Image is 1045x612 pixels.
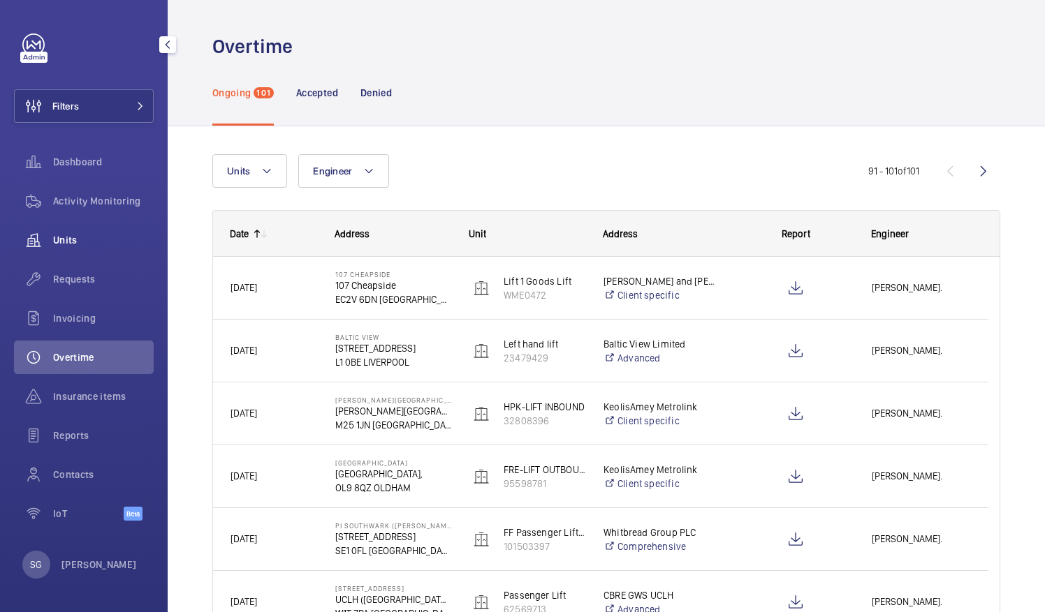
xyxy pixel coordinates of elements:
span: Units [227,165,250,177]
p: 101503397 [504,539,585,553]
span: Address [335,228,370,239]
p: SG [30,558,42,572]
img: elevator.svg [473,468,490,485]
img: elevator.svg [473,405,490,422]
p: Lift 1 Goods Lift [504,274,585,288]
p: 107 Cheapside [335,270,451,278]
p: FRE-LIFT OUTBOUND [504,463,585,477]
p: [PERSON_NAME] and [PERSON_NAME] 107 Cheapside [604,274,719,288]
p: Baltic View Limited [604,337,719,351]
span: [DATE] [231,282,257,293]
span: Beta [124,507,142,521]
span: [PERSON_NAME]. [872,531,971,547]
p: OL9 8QZ OLDHAM [335,481,451,495]
a: Comprehensive [604,539,719,553]
span: Contacts [53,468,154,482]
div: Date [230,228,249,239]
p: 107 Cheapside [335,278,451,292]
span: 101 [254,87,274,98]
p: [STREET_ADDRESS] [335,341,451,355]
img: elevator.svg [473,280,490,297]
p: Baltic View [335,333,451,341]
p: 95598781 [504,477,585,491]
p: KeolisAmey Metrolink [604,400,719,414]
span: [DATE] [231,408,257,419]
p: M25 1JN [GEOGRAPHIC_DATA] [335,418,451,432]
span: Invoicing [53,311,154,325]
span: Reports [53,428,154,442]
p: [PERSON_NAME][GEOGRAPHIC_DATA] [335,396,451,404]
p: KeolisAmey Metrolink [604,463,719,477]
img: elevator.svg [473,594,490,611]
span: Engineer [313,165,352,177]
span: Address [603,228,638,239]
p: SE1 0FL [GEOGRAPHIC_DATA] [335,544,451,558]
span: Requests [53,272,154,286]
p: [STREET_ADDRESS] [335,530,451,544]
span: [DATE] [231,533,257,544]
p: Denied [360,86,392,100]
span: [PERSON_NAME]. [872,468,971,484]
p: [PERSON_NAME][GEOGRAPHIC_DATA] [335,404,451,418]
p: UCLH ([GEOGRAPHIC_DATA]) [STREET_ADDRESS], [335,592,451,606]
a: Advanced [604,351,719,365]
a: Client specific [604,414,719,428]
p: WME0472 [504,288,585,302]
a: Client specific [604,288,719,302]
span: [DATE] [231,596,257,607]
p: FF Passenger Lift Right Hand Fire Fighting [504,525,585,539]
button: Engineer [298,154,389,188]
span: Filters [52,99,79,113]
span: Dashboard [53,155,154,169]
span: Engineer [871,228,909,239]
p: 23479429 [504,351,585,365]
span: Overtime [53,350,154,364]
span: [PERSON_NAME]. [872,405,971,421]
p: EC2V 6DN [GEOGRAPHIC_DATA] [335,292,451,306]
span: [PERSON_NAME]. [872,594,971,610]
img: elevator.svg [473,531,490,548]
span: [PERSON_NAME]. [872,343,971,359]
span: [PERSON_NAME]. [872,280,971,296]
h1: Overtime [212,33,301,59]
p: [STREET_ADDRESS] [335,584,451,592]
p: Accepted [296,86,338,100]
img: elevator.svg [473,343,490,359]
span: Unit [469,228,486,239]
p: Left hand lift [504,337,585,351]
span: Units [53,233,154,247]
span: Activity Monitoring [53,194,154,208]
button: Filters [14,89,154,123]
p: Whitbread Group PLC [604,525,719,539]
span: 91 - 101 101 [868,166,919,176]
p: L1 0BE LIVERPOOL [335,355,451,369]
span: IoT [53,507,124,521]
span: [DATE] [231,470,257,482]
p: HPK-LIFT INBOUND [504,400,585,414]
span: [DATE] [231,345,257,356]
span: Report [782,228,810,239]
a: Client specific [604,477,719,491]
p: Passenger Lift [504,588,585,602]
button: Units [212,154,287,188]
p: 32808396 [504,414,585,428]
p: CBRE GWS UCLH [604,588,719,602]
p: [GEOGRAPHIC_DATA], [335,467,451,481]
span: of [898,165,907,177]
p: [GEOGRAPHIC_DATA] [335,458,451,467]
p: PI Southwark ([PERSON_NAME][GEOGRAPHIC_DATA]) [335,521,451,530]
p: Ongoing [212,86,251,100]
p: [PERSON_NAME] [61,558,137,572]
span: Insurance items [53,389,154,403]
